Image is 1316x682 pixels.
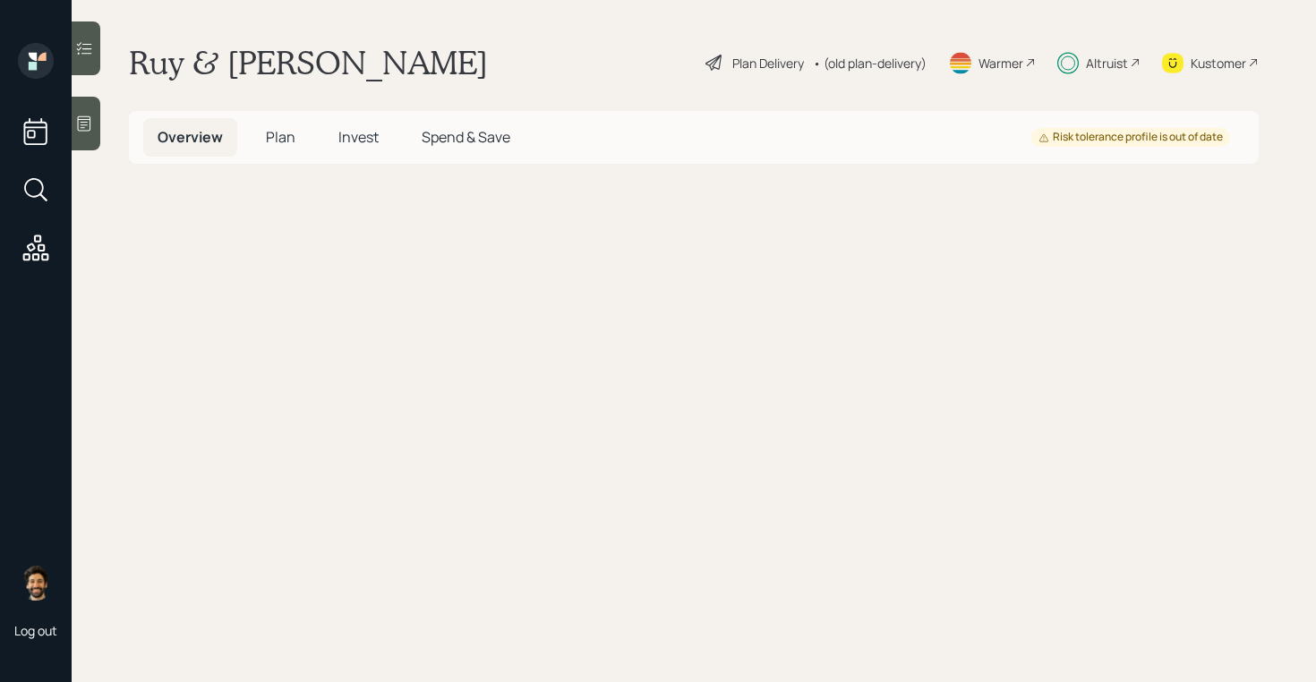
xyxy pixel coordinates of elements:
[732,54,804,72] div: Plan Delivery
[422,127,510,147] span: Spend & Save
[338,127,379,147] span: Invest
[129,43,488,82] h1: Ruy & [PERSON_NAME]
[18,565,54,601] img: eric-schwartz-headshot.png
[1191,54,1246,72] div: Kustomer
[158,127,223,147] span: Overview
[978,54,1023,72] div: Warmer
[813,54,927,72] div: • (old plan-delivery)
[1038,130,1223,145] div: Risk tolerance profile is out of date
[1086,54,1128,72] div: Altruist
[266,127,295,147] span: Plan
[14,622,57,639] div: Log out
